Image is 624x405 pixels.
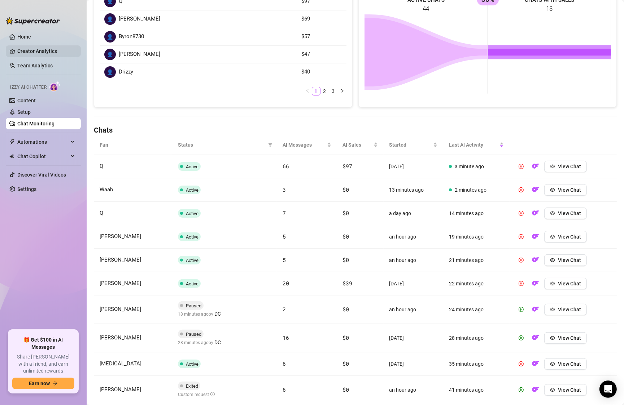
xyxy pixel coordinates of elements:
[9,139,15,145] span: thunderbolt
[519,258,524,263] span: pause-circle
[532,163,539,170] img: OF
[303,87,312,95] li: Previous Page
[558,210,581,216] span: View Chat
[443,295,510,324] td: 24 minutes ago
[337,135,384,155] th: AI Sales
[389,141,432,149] span: Started
[530,304,541,315] button: OF
[550,281,555,286] span: eye
[519,387,524,392] span: play-circle
[544,384,587,396] button: View Chat
[178,312,221,317] span: 18 minutes ago by
[530,358,541,370] button: OF
[530,332,541,344] button: OF
[178,392,215,397] span: Custom request
[17,186,36,192] a: Settings
[530,235,541,241] a: OF
[17,136,69,148] span: Automations
[312,87,320,95] a: 1
[343,141,372,149] span: AI Sales
[384,135,443,155] th: Started
[558,335,581,341] span: View Chat
[384,249,443,272] td: an hour ago
[384,295,443,324] td: an hour ago
[283,163,289,170] span: 66
[530,337,541,342] a: OF
[283,209,286,217] span: 7
[530,308,541,314] a: OF
[301,32,342,41] article: $57
[53,381,58,386] span: arrow-right
[29,380,50,386] span: Earn now
[104,49,116,60] div: 👤
[544,184,587,196] button: View Chat
[100,163,103,169] span: Q
[321,87,329,95] a: 2
[283,386,286,393] span: 6
[530,231,541,242] button: OF
[104,13,116,25] div: 👤
[384,376,443,404] td: an hour ago
[12,378,74,389] button: Earn nowarrow-right
[544,231,587,242] button: View Chat
[530,278,541,289] button: OF
[329,87,338,95] li: 3
[186,281,198,286] span: Active
[550,258,555,263] span: eye
[519,211,524,216] span: pause-circle
[178,141,265,149] span: Status
[384,202,443,225] td: a day ago
[100,186,113,193] span: Waab
[343,306,349,313] span: $0
[530,259,541,264] a: OF
[544,254,587,266] button: View Chat
[550,307,555,312] span: eye
[283,256,286,263] span: 5
[283,141,325,149] span: AI Messages
[17,45,75,57] a: Creator Analytics
[214,310,221,318] span: DC
[558,257,581,263] span: View Chat
[530,384,541,396] button: OF
[599,380,617,398] div: Open Intercom Messenger
[544,161,587,172] button: View Chat
[267,139,274,150] span: filter
[343,360,349,367] span: $0
[186,234,198,240] span: Active
[519,335,524,341] span: play-circle
[186,303,201,308] span: Paused
[277,135,337,155] th: AI Messages
[550,335,555,341] span: eye
[449,141,498,149] span: Last AI Activity
[9,154,14,159] img: Chat Copilot
[530,165,541,171] a: OF
[49,81,61,92] img: AI Chatter
[544,332,587,344] button: View Chat
[119,15,160,23] span: [PERSON_NAME]
[530,388,541,394] a: OF
[532,360,539,367] img: OF
[17,121,54,126] a: Chat Monitoring
[558,387,581,393] span: View Chat
[558,164,581,169] span: View Chat
[544,208,587,219] button: View Chat
[443,225,510,249] td: 19 minutes ago
[532,233,539,240] img: OF
[301,15,342,23] article: $69
[268,143,272,147] span: filter
[119,68,133,76] span: Drizzy
[17,34,31,40] a: Home
[301,50,342,59] article: $47
[100,386,141,393] span: [PERSON_NAME]
[455,164,484,169] span: a minute ago
[343,186,349,193] span: $0
[530,254,541,266] button: OF
[550,387,555,392] span: eye
[214,338,221,346] span: DC
[343,334,349,341] span: $0
[17,151,69,162] span: Chat Copilot
[544,358,587,370] button: View Chat
[186,164,198,169] span: Active
[17,98,36,103] a: Content
[532,186,539,193] img: OF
